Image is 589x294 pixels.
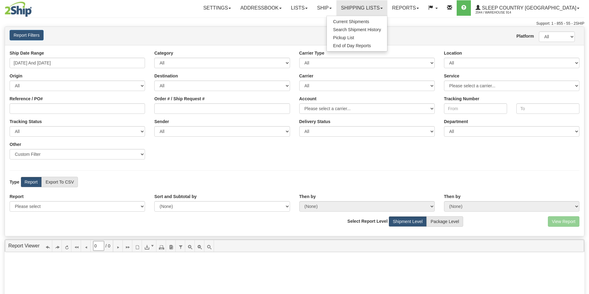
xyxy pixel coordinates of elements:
[516,33,530,39] label: Platform
[299,96,317,102] label: Account
[427,216,463,227] label: Package Level
[389,216,427,227] label: Shipment Level
[198,0,236,16] a: Settings
[444,96,479,102] label: Tracking Number
[10,50,44,56] label: Ship Date Range
[444,50,462,56] label: Location
[333,43,371,48] span: End of Day Reports
[154,96,205,102] label: Order # / Ship Request #
[548,216,579,227] button: View Report
[444,73,459,79] label: Service
[312,0,336,16] a: Ship
[41,177,78,187] label: Export To CSV
[154,50,173,56] label: Category
[444,118,468,125] label: Department
[5,21,584,26] div: Support: 1 - 855 - 55 - 2SHIP
[336,0,387,16] a: Shipping lists
[286,0,312,16] a: Lists
[299,73,314,79] label: Carrier
[10,141,21,147] label: Other
[5,2,32,17] img: logo2044.jpg
[471,0,584,16] a: Sleep Country [GEOGRAPHIC_DATA] 2044 / Warehouse 914
[327,26,387,34] a: Search Shipment History
[105,243,107,249] span: /
[21,177,42,187] label: Report
[444,193,461,200] label: Then by
[299,193,316,200] label: Then by
[327,34,387,42] a: Pickup List
[480,5,576,10] span: Sleep Country [GEOGRAPHIC_DATA]
[327,18,387,26] a: Current Shipments
[154,118,169,125] label: Sender
[154,193,197,200] label: Sort and Subtotal by
[575,115,588,178] iframe: chat widget
[348,218,388,224] label: Select Report Level
[516,103,579,114] input: To
[10,179,19,185] label: Type
[154,73,178,79] label: Destination
[299,126,435,137] select: Please ensure data set in report has been RECENTLY tracked from your Shipment History
[299,118,331,125] label: Please ensure data set in report has been RECENTLY tracked from your Shipment History
[8,243,40,248] a: Report Viewer
[236,0,286,16] a: Addressbook
[10,118,42,125] label: Tracking Status
[327,42,387,50] a: End of Day Reports
[333,35,354,40] span: Pickup List
[299,50,324,56] label: Carrier Type
[108,243,110,249] span: 0
[10,30,44,40] button: Report Filters
[476,10,522,16] span: 2044 / Warehouse 914
[333,27,381,32] span: Search Shipment History
[444,103,507,114] input: From
[387,0,424,16] a: Reports
[10,73,22,79] label: Origin
[10,96,43,102] label: Reference / PO#
[10,193,23,200] label: Report
[333,19,369,24] span: Current Shipments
